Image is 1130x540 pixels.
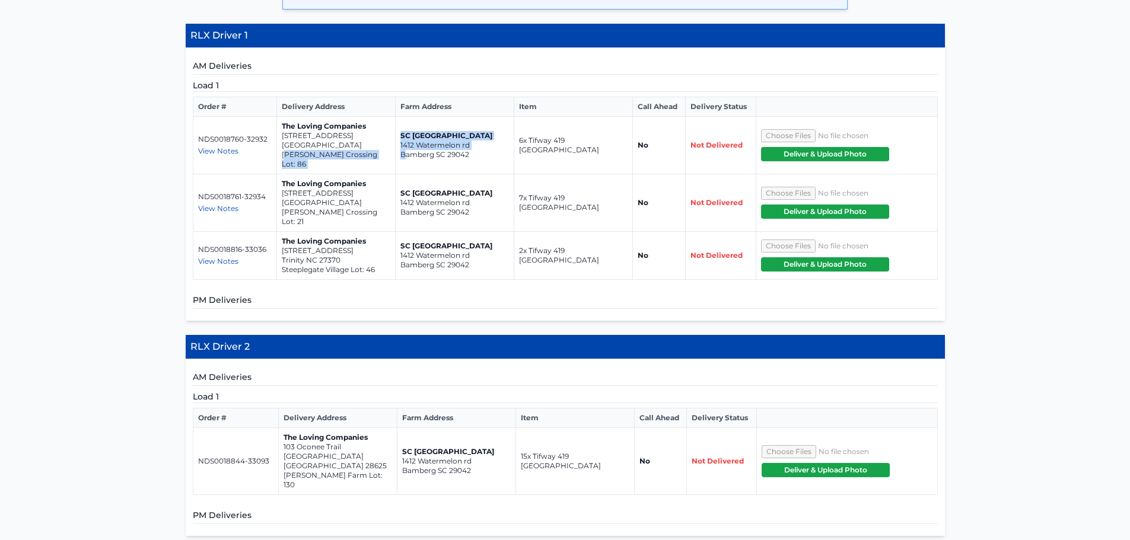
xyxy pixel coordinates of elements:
td: 7x Tifway 419 [GEOGRAPHIC_DATA] [514,174,633,232]
p: [PERSON_NAME] Farm Lot: 130 [284,471,392,490]
strong: No [638,198,648,207]
h4: RLX Driver 1 [186,24,945,48]
p: The Loving Companies [282,237,390,246]
td: 6x Tifway 419 [GEOGRAPHIC_DATA] [514,117,633,174]
h4: RLX Driver 2 [186,335,945,359]
th: Delivery Status [686,97,756,117]
p: Bamberg SC 29042 [402,466,511,475]
h5: Load 1 [193,391,938,403]
strong: No [638,140,648,149]
span: Not Delivered [692,456,744,465]
p: 1412 Watermelon rd [400,251,509,260]
th: Item [515,408,634,428]
p: [PERSON_NAME] Crossing Lot: 21 [282,207,390,226]
p: 103 Oconee Trail [284,442,392,452]
th: Farm Address [397,408,515,428]
p: SC [GEOGRAPHIC_DATA] [400,241,509,251]
h5: AM Deliveries [193,60,938,75]
th: Farm Address [396,97,514,117]
p: NDS0018844-33093 [198,456,273,466]
p: The Loving Companies [282,122,390,131]
h5: PM Deliveries [193,294,938,309]
p: NDS0018816-33036 [198,245,272,254]
th: Call Ahead [634,408,686,428]
th: Delivery Address [278,408,397,428]
button: Deliver & Upload Photo [761,147,890,161]
span: View Notes [198,146,238,155]
button: Deliver & Upload Photo [761,257,890,271]
p: SC [GEOGRAPHIC_DATA] [400,188,509,198]
p: SC [GEOGRAPHIC_DATA] [402,447,511,456]
h5: Load 1 [193,79,938,92]
p: NDS0018761-32934 [198,192,272,202]
p: Trinity NC 27370 [282,255,390,265]
button: Deliver & Upload Photo [762,463,890,477]
p: Steeplegate Village Lot: 46 [282,265,390,274]
h5: PM Deliveries [193,509,938,524]
th: Order # [193,408,278,428]
th: Delivery Status [687,408,757,428]
p: The Loving Companies [284,433,392,442]
button: Deliver & Upload Photo [761,205,890,219]
td: 15x Tifway 419 [GEOGRAPHIC_DATA] [515,428,634,495]
p: NDS0018760-32932 [198,135,272,144]
th: Delivery Address [277,97,396,117]
th: Order # [193,97,277,117]
span: Not Delivered [690,251,743,260]
p: 1412 Watermelon rd [402,456,511,466]
p: 1412 Watermelon rd [400,140,509,150]
p: [STREET_ADDRESS] [282,246,390,255]
p: [PERSON_NAME] Crossing Lot: 86 [282,150,390,169]
span: View Notes [198,257,238,266]
p: [GEOGRAPHIC_DATA] [282,198,390,207]
h5: AM Deliveries [193,371,938,386]
th: Call Ahead [633,97,686,117]
span: Not Delivered [690,198,743,207]
strong: No [639,456,650,465]
td: 2x Tifway 419 [GEOGRAPHIC_DATA] [514,232,633,280]
p: [STREET_ADDRESS] [282,131,390,140]
span: View Notes [198,204,238,213]
strong: No [638,251,648,260]
span: Not Delivered [690,140,743,149]
p: The Loving Companies [282,179,390,188]
p: 1412 Watermelon rd [400,198,509,207]
p: Bamberg SC 29042 [400,150,509,159]
p: Bamberg SC 29042 [400,207,509,217]
p: [GEOGRAPHIC_DATA] [282,140,390,150]
p: SC [GEOGRAPHIC_DATA] [400,131,509,140]
th: Item [514,97,633,117]
p: [GEOGRAPHIC_DATA] [GEOGRAPHIC_DATA] 28625 [284,452,392,471]
p: Bamberg SC 29042 [400,260,509,270]
p: [STREET_ADDRESS] [282,188,390,198]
